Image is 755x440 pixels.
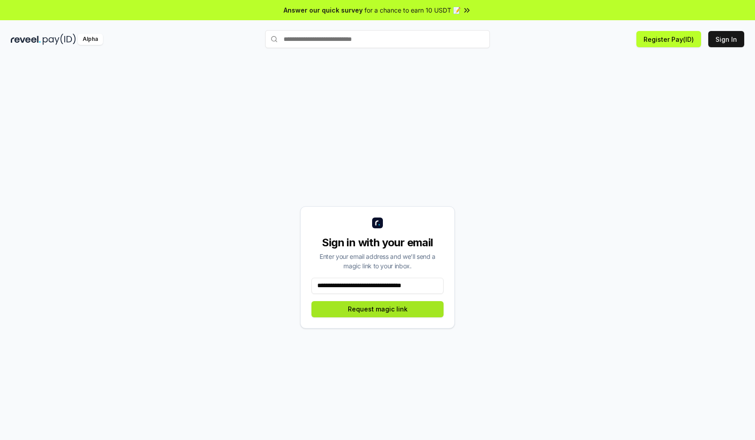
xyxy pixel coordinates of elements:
[311,301,444,317] button: Request magic link
[364,5,461,15] span: for a chance to earn 10 USDT 📝
[311,236,444,250] div: Sign in with your email
[11,34,41,45] img: reveel_dark
[372,218,383,228] img: logo_small
[636,31,701,47] button: Register Pay(ID)
[708,31,744,47] button: Sign In
[311,252,444,271] div: Enter your email address and we’ll send a magic link to your inbox.
[284,5,363,15] span: Answer our quick survey
[78,34,103,45] div: Alpha
[43,34,76,45] img: pay_id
